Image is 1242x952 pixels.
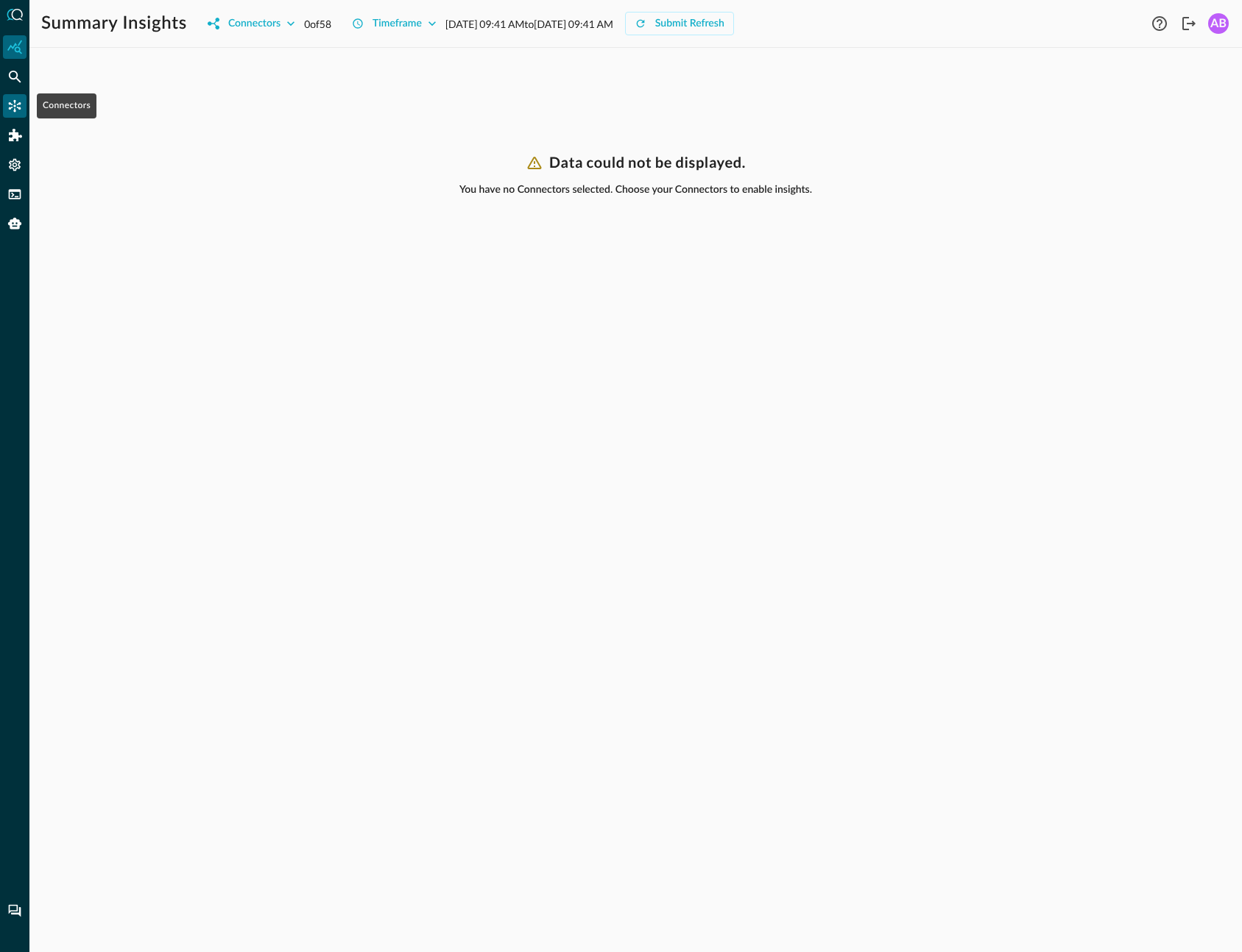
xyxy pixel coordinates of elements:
div: Query Agent [3,212,27,235]
div: Connectors [3,94,27,118]
div: Summary Insights [3,35,27,59]
div: Timeframe [373,15,422,33]
div: Connectors [37,93,96,118]
button: Logout [1177,12,1201,35]
div: AB [1208,13,1229,34]
button: Connectors [199,12,304,35]
div: Settings [3,153,27,177]
h3: Data could not be displayed. [549,154,746,171]
div: FSQL [3,182,27,206]
button: Submit Refresh [625,12,734,35]
div: Federated Search [3,65,27,88]
div: Chat [3,899,27,923]
button: Timeframe [343,12,445,35]
div: Connectors [228,15,280,33]
p: [DATE] 09:41 AM to [DATE] 09:41 AM [445,16,613,32]
span: You have no Connectors selected. Choose your Connectors to enable insights. [459,183,812,196]
button: Help [1148,12,1171,35]
div: Addons [4,124,27,147]
div: Submit Refresh [655,15,724,33]
p: 0 of 58 [304,16,331,32]
h1: Summary Insights [41,12,187,35]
